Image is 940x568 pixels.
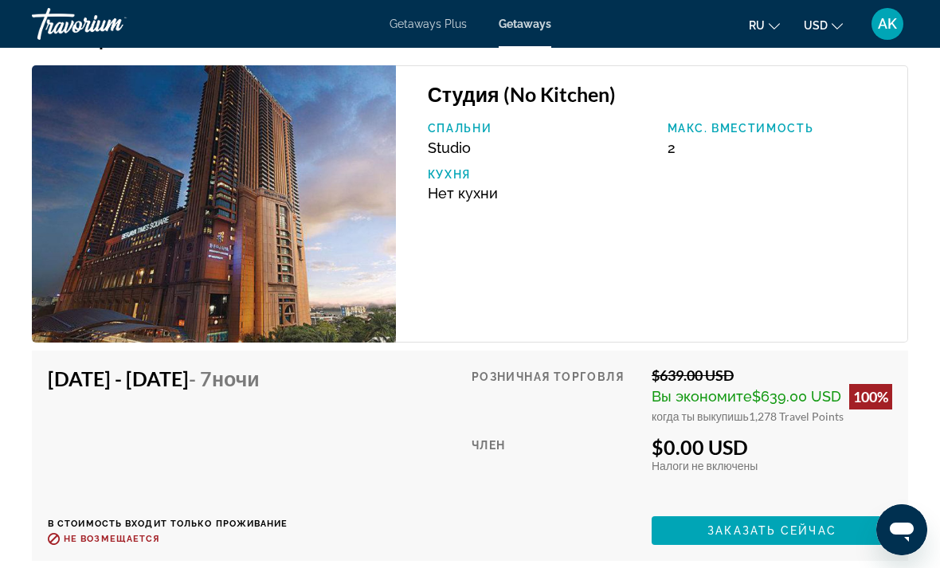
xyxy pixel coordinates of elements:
[428,82,891,106] h3: Студия (No Kitchen)
[652,435,892,459] div: $0.00 USD
[749,14,780,37] button: Change language
[849,384,892,409] div: 100%
[668,122,891,135] p: Макс. вместимость
[189,366,260,390] span: - 7
[390,18,467,30] a: Getaways Plus
[212,366,260,390] span: ночи
[48,519,288,529] p: В стоимость входит только проживание
[749,409,844,423] span: 1,278 Travel Points
[752,388,841,405] span: $639.00 USD
[428,185,498,202] span: Нет кухни
[652,388,752,405] span: Вы экономите
[48,366,276,390] h4: [DATE] - [DATE]
[804,19,828,32] span: USD
[707,524,836,537] span: Заказать сейчас
[876,504,927,555] iframe: Кнопка запуска окна обмена сообщениями
[64,534,159,544] span: Не возмещается
[499,18,551,30] a: Getaways
[804,14,843,37] button: Change currency
[668,139,676,156] span: 2
[428,168,652,181] p: Кухня
[652,459,758,472] span: Налоги не включены
[428,122,652,135] p: Спальни
[867,7,908,41] button: User Menu
[32,65,396,343] img: Berjaya Times Square Hotel
[749,19,765,32] span: ru
[652,516,892,545] button: Заказать сейчас
[652,366,892,384] div: $639.00 USD
[652,409,749,423] span: когда ты выкупишь
[878,16,897,32] span: AK
[428,139,471,156] span: Studio
[32,3,191,45] a: Travorium
[472,366,640,423] div: Розничная торговля
[472,435,640,504] div: Член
